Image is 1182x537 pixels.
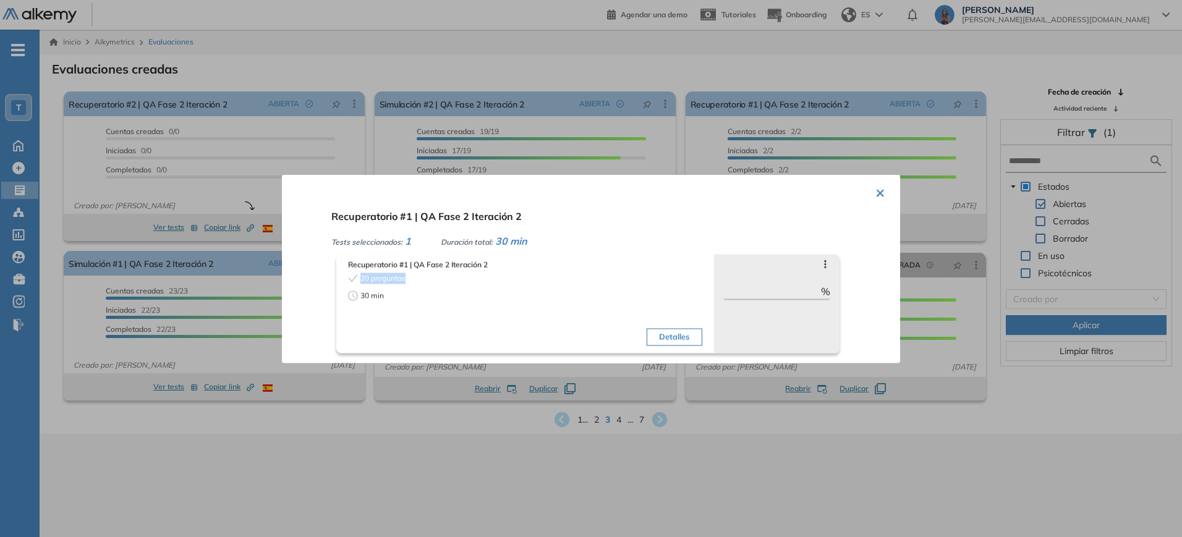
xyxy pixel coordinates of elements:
[647,328,702,345] button: Detalles
[348,259,702,270] span: Recuperatorio #1 | QA Fase 2 Iteración 2
[348,290,358,300] span: clock-circle
[875,179,885,203] button: ×
[331,209,522,222] span: Recuperatorio #1 | QA Fase 2 Iteración 2
[405,234,411,247] span: 1
[821,284,830,298] span: %
[331,237,402,246] span: Tests seleccionados:
[441,237,493,246] span: Duración total:
[495,234,527,247] span: 30 min
[360,273,406,284] span: 20 preguntas
[348,273,358,283] span: check
[360,290,384,301] span: 30 min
